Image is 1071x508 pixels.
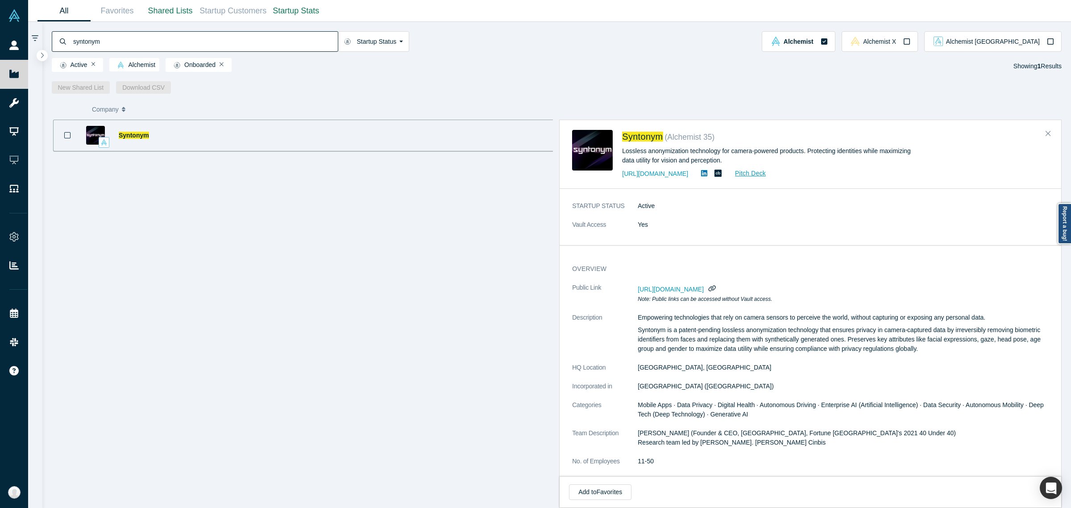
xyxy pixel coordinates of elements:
[638,325,1057,354] p: Syntonym is a patent-pending lossless anonymization technology that ensures privacy in camera-cap...
[622,132,663,142] a: Syntonym
[638,220,1057,229] dd: Yes
[37,0,91,21] a: All
[851,37,860,46] img: alchemistx Vault Logo
[1013,62,1062,70] span: Showing Results
[725,168,766,179] a: Pitch Deck
[572,130,613,171] img: Syntonym's Logo
[638,401,1044,418] span: Mobile Apps · Data Privacy · Digital Health · Autonomous Driving · Enterprise AI (Artificial Inte...
[101,139,107,146] img: alchemist Vault Logo
[771,37,780,46] img: alchemist Vault Logo
[572,400,638,429] dt: Categories
[622,146,920,165] div: Lossless anonymization technology for camera-powered products. Protecting identities while maximi...
[174,62,180,69] img: Startup status
[842,31,918,52] button: alchemistx Vault LogoAlchemist X
[338,31,410,52] button: Startup Status
[270,0,323,21] a: Startup Stats
[220,61,224,67] button: Remove Filter
[92,100,119,119] span: Company
[1042,127,1055,141] button: Close
[1038,62,1041,70] strong: 1
[197,0,270,21] a: Startup Customers
[60,62,66,69] img: Startup status
[1058,203,1071,244] a: Report a bug!
[119,132,149,139] a: Syntonym
[92,100,158,119] button: Company
[924,31,1062,52] button: alchemist_aj Vault LogoAlchemist [GEOGRAPHIC_DATA]
[572,363,638,382] dt: HQ Location
[569,484,631,500] button: Add toFavorites
[170,62,216,69] span: Onboarded
[934,37,943,46] img: alchemist_aj Vault Logo
[622,170,688,177] a: [URL][DOMAIN_NAME]
[91,61,95,67] button: Remove Filter
[863,38,896,45] span: Alchemist X
[638,382,1057,391] dd: [GEOGRAPHIC_DATA] ([GEOGRAPHIC_DATA])
[8,9,21,22] img: Alchemist Vault Logo
[52,81,110,94] button: New Shared List
[344,38,351,45] img: Startup status
[91,0,144,21] a: Favorites
[638,201,1057,211] dd: Active
[72,31,338,52] input: Search by company name, class, customer, one-liner or category
[645,475,1057,485] li: 💰 $400K in licensing revenue as of Q4 2024, with an additional $105K in finalized commercial deals
[638,457,1057,466] dd: 11-50
[572,429,638,457] dt: Team Description
[762,31,835,52] button: alchemist Vault LogoAlchemist
[572,264,1045,274] h3: overview
[116,81,171,94] button: Download CSV
[572,201,638,220] dt: STARTUP STATUS
[946,38,1040,45] span: Alchemist [GEOGRAPHIC_DATA]
[572,220,638,239] dt: Vault Access
[572,457,638,475] dt: No. of Employees
[784,38,814,45] span: Alchemist
[572,283,601,292] span: Public Link
[117,62,124,68] img: alchemist Vault Logo
[664,133,714,142] small: ( Alchemist 35 )
[638,313,1057,322] p: Empowering technologies that rely on camera sensors to perceive the world, without capturing or e...
[86,126,105,145] img: Syntonym's Logo
[638,296,772,302] em: Note: Public links can be accessed without Vault access.
[572,313,638,363] dt: Description
[144,0,197,21] a: Shared Lists
[54,120,81,151] button: Bookmark
[113,62,155,69] span: Alchemist
[8,486,21,499] img: Kristine Ortaliz's Account
[638,363,1057,372] dd: [GEOGRAPHIC_DATA], [GEOGRAPHIC_DATA]
[572,382,638,400] dt: Incorporated in
[56,62,87,69] span: Active
[638,429,1057,447] p: [PERSON_NAME] (Founder & CEO, [GEOGRAPHIC_DATA], Fortune [GEOGRAPHIC_DATA]'s 2021 40 Under 40) Re...
[638,286,704,293] span: [URL][DOMAIN_NAME]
